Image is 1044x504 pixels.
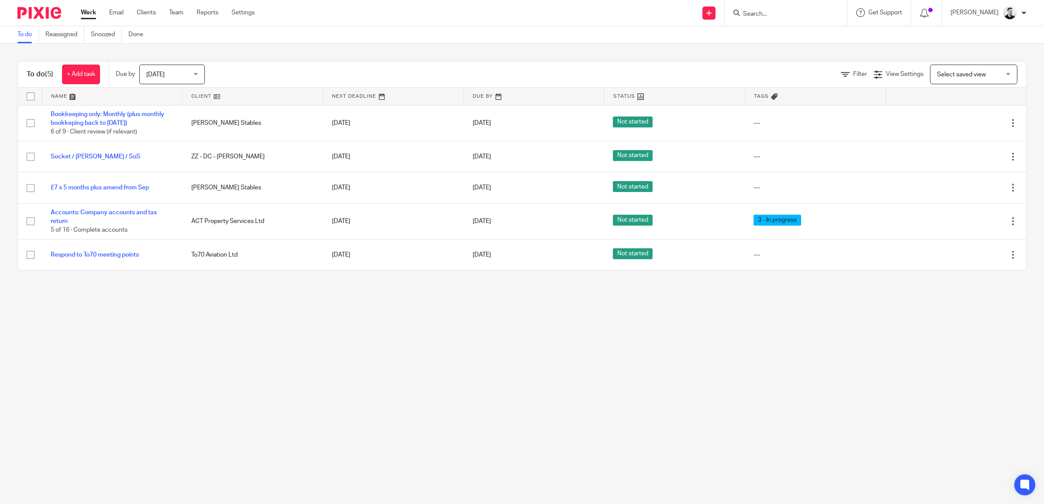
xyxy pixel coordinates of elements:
a: Respond to To70 meeting points [51,252,139,258]
span: View Settings [886,71,923,77]
span: 3 - In progress [754,215,801,226]
td: [PERSON_NAME] Stables [183,172,323,203]
img: Dave_2025.jpg [1003,6,1017,20]
span: [DATE] [473,120,491,126]
span: Not started [613,181,653,192]
p: [PERSON_NAME] [951,8,999,17]
td: [DATE] [323,141,464,172]
span: Get Support [868,10,902,16]
img: Pixie [17,7,61,19]
a: Reassigned [45,26,84,43]
td: ZZ - DC - [PERSON_NAME] [183,141,323,172]
span: [DATE] [473,218,491,224]
div: --- [754,119,877,127]
span: [DATE] [473,154,491,160]
div: --- [754,250,877,259]
div: --- [754,183,877,192]
h1: To do [27,70,53,79]
td: [DATE] [323,203,464,239]
a: Reports [197,8,218,17]
td: To70 Aviation Ltd [183,239,323,270]
p: Due by [116,70,135,79]
td: [DATE] [323,105,464,141]
span: Not started [613,215,653,226]
span: Not started [613,150,653,161]
span: Not started [613,117,653,127]
span: (5) [45,71,53,78]
a: £7 x 5 months plus amend from Sep [51,185,149,191]
input: Search [742,10,821,18]
a: Accounts: Company accounts and tax return [51,209,157,224]
td: [DATE] [323,172,464,203]
span: Not started [613,248,653,259]
a: Socket / [PERSON_NAME] / SoS [51,154,140,160]
a: Work [81,8,96,17]
td: [PERSON_NAME] Stables [183,105,323,141]
span: [DATE] [473,185,491,191]
a: Done [128,26,150,43]
td: [DATE] [323,239,464,270]
span: Tags [754,94,769,99]
span: Filter [853,71,867,77]
a: Snoozed [91,26,122,43]
a: To do [17,26,39,43]
span: [DATE] [146,72,165,78]
a: Team [169,8,183,17]
div: --- [754,152,877,161]
a: Settings [232,8,255,17]
span: Select saved view [937,72,986,78]
a: + Add task [62,65,100,84]
span: [DATE] [473,252,491,258]
a: Email [109,8,124,17]
td: ACT Property Services Ltd [183,203,323,239]
span: 6 of 9 · Client review (if relevant) [51,129,137,135]
a: Bookkeeping only: Monthly (plus monthly bookkeping back to [DATE]) [51,111,164,126]
span: 5 of 16 · Complete accounts [51,227,128,233]
a: Clients [137,8,156,17]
